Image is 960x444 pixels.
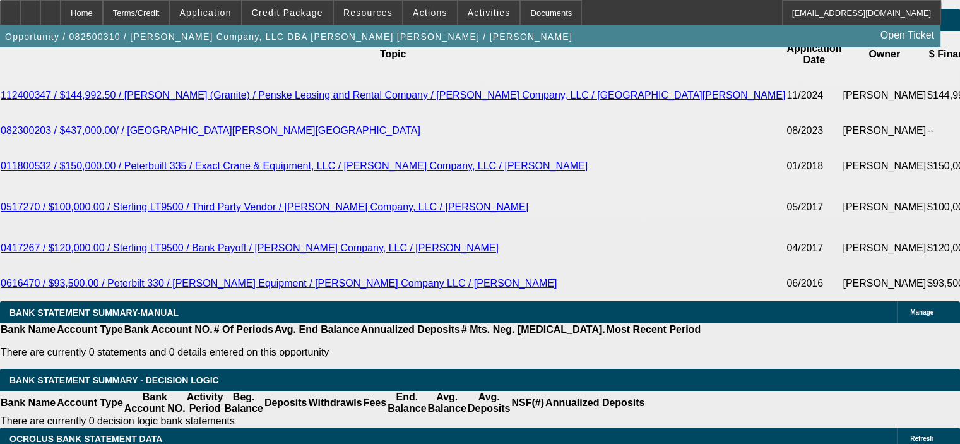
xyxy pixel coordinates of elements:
th: # Mts. Neg. [MEDICAL_DATA]. [461,323,606,336]
th: Bank Account NO. [124,323,213,336]
p: There are currently 0 statements and 0 details entered on this opportunity [1,347,701,358]
span: Opportunity / 082500310 / [PERSON_NAME] Company, LLC DBA [PERSON_NAME] [PERSON_NAME] / [PERSON_NAME] [5,32,572,42]
th: Application Date [786,31,842,78]
th: Avg. End Balance [274,323,360,336]
th: Account Type [56,323,124,336]
span: Application [179,8,231,18]
td: [PERSON_NAME] [842,78,927,113]
td: 05/2017 [786,184,842,231]
th: Owner [842,31,927,78]
a: 0616470 / $93,500.00 / Peterbilt 330 / [PERSON_NAME] Equipment / [PERSON_NAME] Company LLC / [PER... [1,278,557,289]
a: Open Ticket [875,25,939,46]
th: Account Type [56,391,124,415]
td: [PERSON_NAME] [842,184,927,231]
th: Deposits [264,391,308,415]
th: Beg. Balance [223,391,263,415]
td: 01/2018 [786,148,842,184]
a: 0417267 / $120,000.00 / Sterling LT9500 / Bank Payoff / [PERSON_NAME] Company, LLC / [PERSON_NAME] [1,243,499,253]
td: [PERSON_NAME] [842,113,927,148]
span: Bank Statement Summary - Decision Logic [9,375,219,385]
span: OCROLUS BANK STATEMENT DATA [9,434,162,444]
th: Annualized Deposits [545,391,645,415]
th: Bank Account NO. [124,391,186,415]
th: Avg. Deposits [467,391,511,415]
span: Resources [343,8,393,18]
td: 04/2017 [786,231,842,266]
th: Annualized Deposits [360,323,460,336]
a: 112400347 / $144,992.50 / [PERSON_NAME] (Granite) / Penske Leasing and Rental Company / [PERSON_N... [1,90,785,100]
button: Actions [403,1,457,25]
a: 082300203 / $437,000.00/ / [GEOGRAPHIC_DATA][PERSON_NAME][GEOGRAPHIC_DATA] [1,125,420,136]
td: 06/2016 [786,266,842,301]
a: 0517270 / $100,000.00 / Sterling LT9500 / Third Party Vendor / [PERSON_NAME] Company, LLC / [PERS... [1,201,528,212]
td: [PERSON_NAME] [842,231,927,266]
td: [PERSON_NAME] [842,148,927,184]
th: End. Balance [387,391,427,415]
a: 011800532 / $150,000.00 / Peterbuilt 335 / Exact Crane & Equipment, LLC / [PERSON_NAME] Company, ... [1,160,588,171]
span: Refresh [910,435,933,442]
th: Activity Period [186,391,224,415]
td: 08/2023 [786,113,842,148]
button: Application [170,1,240,25]
button: Credit Package [242,1,333,25]
span: BANK STATEMENT SUMMARY-MANUAL [9,308,179,318]
span: Activities [468,8,511,18]
span: Manage [910,309,933,316]
th: NSF(#) [511,391,545,415]
th: Most Recent Period [606,323,701,336]
th: Fees [363,391,387,415]
th: Withdrawls [307,391,362,415]
th: Avg. Balance [427,391,466,415]
button: Activities [458,1,520,25]
span: Actions [413,8,447,18]
span: Credit Package [252,8,323,18]
td: 11/2024 [786,78,842,113]
th: # Of Periods [213,323,274,336]
button: Resources [334,1,402,25]
td: [PERSON_NAME] [842,266,927,301]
